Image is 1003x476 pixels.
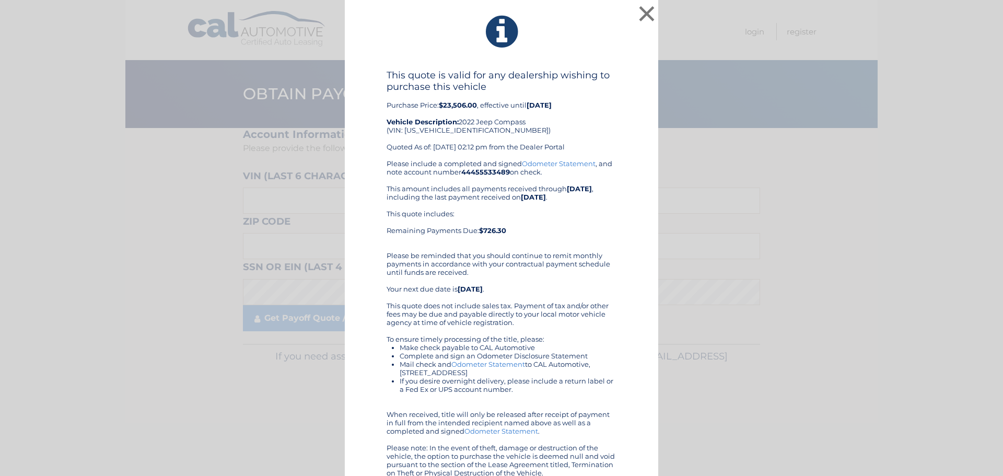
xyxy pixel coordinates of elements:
[400,343,616,352] li: Make check payable to CAL Automotive
[439,101,477,109] b: $23,506.00
[451,360,525,368] a: Odometer Statement
[479,226,506,235] b: $726.30
[527,101,552,109] b: [DATE]
[400,377,616,393] li: If you desire overnight delivery, please include a return label or a Fed Ex or UPS account number.
[636,3,657,24] button: ×
[387,69,616,92] h4: This quote is valid for any dealership wishing to purchase this vehicle
[387,118,459,126] strong: Vehicle Description:
[464,427,538,435] a: Odometer Statement
[387,69,616,159] div: Purchase Price: , effective until 2022 Jeep Compass (VIN: [US_VEHICLE_IDENTIFICATION_NUMBER]) Quo...
[521,193,546,201] b: [DATE]
[461,168,510,176] b: 44455533489
[522,159,596,168] a: Odometer Statement
[567,184,592,193] b: [DATE]
[387,210,616,243] div: This quote includes: Remaining Payments Due:
[400,360,616,377] li: Mail check and to CAL Automotive, [STREET_ADDRESS]
[400,352,616,360] li: Complete and sign an Odometer Disclosure Statement
[458,285,483,293] b: [DATE]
